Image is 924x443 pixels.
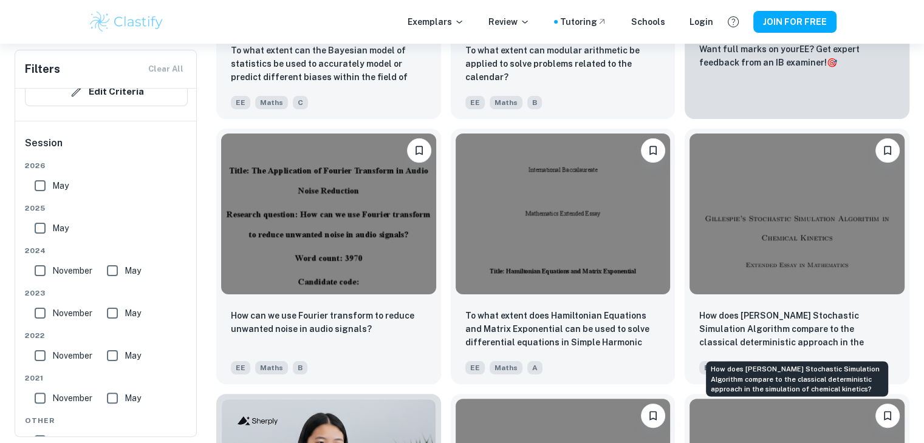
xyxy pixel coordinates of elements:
[52,221,69,235] span: May
[52,391,92,405] span: November
[125,306,141,320] span: May
[231,44,426,85] p: To what extent can the Bayesian model of statistics be used to accurately model or predict differ...
[875,404,900,428] button: Please log in to bookmark exemplars
[753,11,837,33] button: JOIN FOR FREE
[293,361,307,374] span: B
[456,134,671,294] img: Maths EE example thumbnail: To what extent does Hamiltonian Equation
[25,61,60,78] h6: Filters
[685,129,909,384] a: Please log in to bookmark exemplarsHow does Gillespie’s Stochastic Simulation Algorithm compare t...
[641,404,665,428] button: Please log in to bookmark exemplars
[451,129,676,384] a: Please log in to bookmark exemplarsTo what extent does Hamiltonian Equations and Matrix Exponenti...
[706,361,888,396] div: How does [PERSON_NAME] Stochastic Simulation Algorithm compare to the classical deterministic app...
[25,288,188,299] span: 2023
[25,373,188,384] span: 2021
[231,361,250,374] span: EE
[408,15,464,29] p: Exemplars
[255,96,288,109] span: Maths
[699,309,895,350] p: How does Gillespie’s Stochastic Simulation Algorithm compare to the classical deterministic appro...
[690,134,905,294] img: Maths EE example thumbnail: How does Gillespie’s Stochastic Simulati
[25,77,188,106] button: Edit Criteria
[723,12,744,32] button: Help and Feedback
[221,134,436,294] img: Maths EE example thumbnail: How can we use Fourier transform to redu
[25,136,188,160] h6: Session
[827,58,837,67] span: 🎯
[690,15,713,29] a: Login
[699,361,719,374] span: EE
[641,138,665,163] button: Please log in to bookmark exemplars
[490,361,522,374] span: Maths
[25,330,188,341] span: 2022
[875,138,900,163] button: Please log in to bookmark exemplars
[25,160,188,171] span: 2026
[52,306,92,320] span: November
[88,10,165,34] img: Clastify logo
[255,361,288,374] span: Maths
[25,245,188,256] span: 2024
[125,349,141,362] span: May
[631,15,665,29] a: Schools
[490,96,522,109] span: Maths
[52,264,92,277] span: November
[125,264,141,277] span: May
[231,96,250,109] span: EE
[231,309,426,336] p: How can we use Fourier transform to reduce unwanted noise in audio signals?
[216,129,441,384] a: Please log in to bookmark exemplarsHow can we use Fourier transform to reduce unwanted noise in a...
[527,96,542,109] span: B
[560,15,607,29] a: Tutoring
[125,391,141,405] span: May
[293,96,308,109] span: C
[465,96,485,109] span: EE
[25,415,188,426] span: Other
[465,309,661,350] p: To what extent does Hamiltonian Equations and Matrix Exponential can be used to solve differentia...
[52,349,92,362] span: November
[465,361,485,374] span: EE
[52,179,69,192] span: May
[527,361,542,374] span: A
[699,42,895,69] p: Want full marks on your EE ? Get expert feedback from an IB examiner!
[488,15,530,29] p: Review
[465,44,661,84] p: To what extent can modular arithmetic be applied to solve problems related to the calendar?
[407,138,431,163] button: Please log in to bookmark exemplars
[25,203,188,214] span: 2025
